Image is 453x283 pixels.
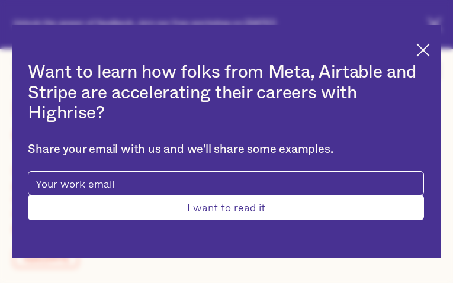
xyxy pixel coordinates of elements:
[416,43,430,57] img: Cross icon
[28,195,423,220] input: I want to read it
[28,171,423,220] form: pop-up-modal-form
[28,171,423,195] input: Your work email
[28,143,423,157] div: Share your email with us and we'll share some examples.
[28,62,423,124] h2: Want to learn how folks from Meta, Airtable and Stripe are accelerating their careers with Highrise?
